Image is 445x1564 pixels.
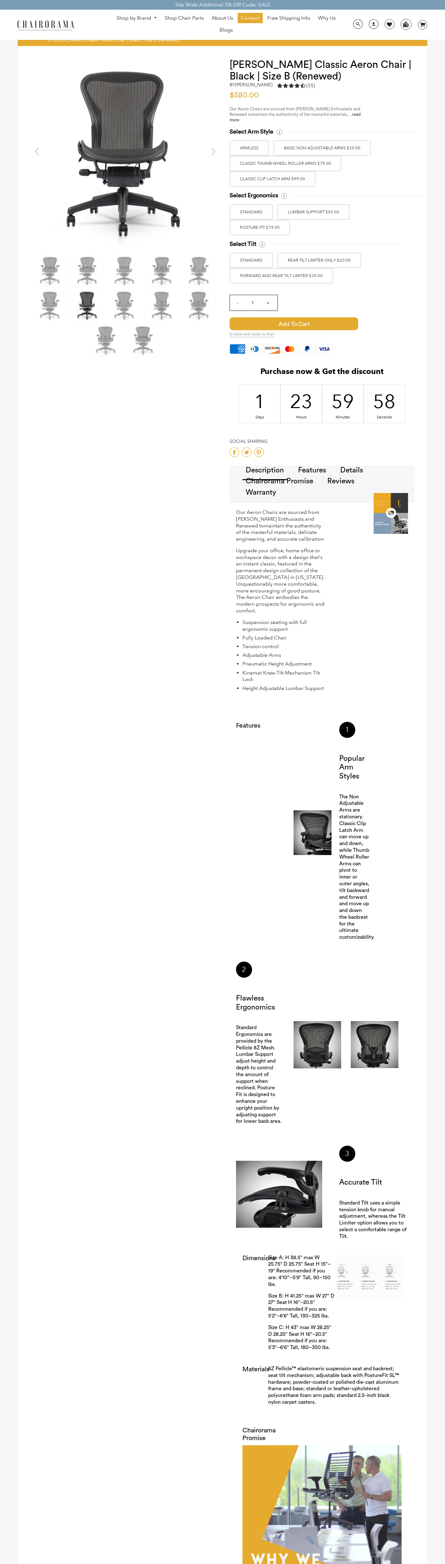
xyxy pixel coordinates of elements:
a: Blogs [216,25,236,35]
div: 3 [339,1146,355,1162]
span: Select Arm Style [230,128,273,135]
p: Standard Tilt uses a simple tension knob for manual adjustment, whereas the Tilt Limiter option a... [339,1200,408,1240]
a: Free Shipping Info [264,13,313,23]
span: Pneumatic Height Adjustment [242,661,312,667]
div: Hours [297,415,306,420]
nav: DesktopNavigation [105,13,347,37]
span: (55) [306,82,315,89]
label: REAR TILT LIMITER ONLY $20.00 [277,253,361,268]
p: Standard Ergonomics are provided by the Pellicle 8Z Mesh. Lumbar Support adjust height and depth ... [236,1024,282,1125]
img: Herman Miller Classic Aeron Chair | Black | Size B (Renewed) - chairorama [183,290,215,322]
button: Add to Cart [230,317,359,330]
label: Classic Clip Latch Arm $99.00 [230,171,315,187]
h3: Popular Arm Styles [339,754,370,781]
img: Herman Miller Classic Aeron Chair | Black | Size B (Renewed) - chairorama [71,290,104,322]
a: [PERSON_NAME] [235,82,272,88]
span: Free Shipping Info [267,15,310,22]
span: Shop Chair Parts [165,15,204,22]
img: Herman Miller Classic Aeron Chair | Black | Size B (Renewed) - chairorama [90,324,122,357]
label: Classic Thumb Wheel Roller Arms $79.00 [230,156,341,171]
p: Size C: H 43" max W 28.25" D 28.25" Seat H 16"–20.5" Recommended if you are: 5'3"–6'6" Tall, 180–... [268,1324,335,1351]
span: In stock and ready to ship! [230,332,275,337]
div: 4.5 rating (55 votes) [277,82,315,89]
div: 58 [380,389,389,414]
a: Warranty [242,475,279,511]
img: Herman Miller Classic Aeron Chair [127,324,159,357]
h2: Chairorama Promise [242,1427,268,1442]
span: Select Tilt [230,240,256,248]
span: Blogs [220,27,233,33]
img: Herman Miller Classic Aeron Chair | Black | Size B (Renewed) - chairorama [183,255,215,287]
span: Suspension seating with full ergonomic support [242,619,307,632]
h3: Accurate Tilt [339,1178,408,1187]
img: OverProject.PNG [374,493,408,534]
span: Why Us [318,15,336,22]
p: 8Z Pellicle™ elastomeric suspension seat and backrest; seat tilt mechanism; adjustable back with ... [268,1365,402,1406]
h2: Purchase now & Get the discount [230,367,414,379]
h2: Dimensions [242,1254,268,1262]
img: cop_lumbar.jpg [294,1021,341,1068]
a: Details [337,452,366,489]
div: 1 [255,389,264,414]
span: Contact [241,15,259,22]
img: crop_posture_1.jpg [351,1021,398,1068]
span: Kinemat Knee-Tilt Mechanism Tilt Lock [242,670,320,683]
span: maintain the authenticity of the masterful materials, delicate engineering, and accurate calibration [236,523,324,542]
div: Days [255,415,264,420]
p: Size A: H 38.5" max W 25.75" D 25.75" Seat H 15"–19" Recommended if you are: 4'10"–5'9" Tall, 90–... [268,1254,335,1288]
img: Herman Miller Classic Aeron Chair | Black | Size B (Renewed) - chairorama [34,290,66,322]
input: - [230,295,245,311]
a: Shop by Brand [113,13,160,23]
h2: Features [236,722,253,730]
input: + [260,295,276,311]
span: Our Aeron Chairs are sourced from [PERSON_NAME] Enthusiasts and Renewed to [236,509,319,529]
h2: by [230,82,272,88]
div: 59 [338,389,347,414]
span: maintain the authenticity of the masterful materials,... [230,112,361,122]
img: Select_a_Size.png [335,1254,402,1299]
a: Chairorama Promise [242,463,316,500]
a: Shop Chair Parts [161,13,207,23]
label: STANDARD [230,253,273,268]
img: crop_arm_picture.jpg [294,810,332,855]
a: About Us [208,13,236,23]
a: Description [242,460,287,480]
h2: Materials [242,1365,268,1373]
div: Seconds [380,415,389,420]
img: WhatsApp_Image_2024-07-12_at_16.23.01.webp [401,19,411,29]
a: Contact [238,13,263,23]
label: BASIC NON ADJUSTABLE ARMS $35.00 [274,140,371,156]
img: Herman Miller Classic Aeron Chair | Black | Size B (Renewed) - chairorama [71,255,104,287]
p: The Non Adjustable Arms are stationary. Classic Clip Latch Arm can move up and down, while Thumb ... [339,794,370,941]
p: Size B: H 41.25" max W 27" D 27" Seat H 16"–20.5" Recommended if you are: 5'2"–6'6" Tall, 130–325... [268,1293,335,1319]
span: Select Ergonomics [230,192,278,199]
img: Herman Miller Classic Aeron Chair | Black | Size B (Renewed) - chairorama [146,290,178,322]
h1: [PERSON_NAME] Classic Aeron Chair | Black | Size B (Renewed) [230,59,414,82]
a: 4.5 rating (55 votes) [277,82,315,91]
span: Adjustable Arms [242,652,281,658]
img: Herman Miller Classic Aeron Chair | Black | Size B (Renewed) - chairorama [109,255,141,287]
span: Fully Loaded Chair [242,635,287,641]
img: chairorama [14,19,78,31]
span: Height Adjustable Lumbar Support [242,685,324,691]
div: 23 [297,389,306,414]
span: $580.00 [230,91,259,99]
h3: Flawless Ergonomics [236,994,282,1011]
h4: Social Sharing [230,439,414,444]
div: Minutes [338,415,347,420]
label: LUMBAR SUPPORT $50.00 [277,204,350,220]
span: Our Aeron Chairs are sourced from [PERSON_NAME] Enthusiasts and Renewed to [230,107,360,116]
img: crop_tilt_image_8ca3cc44-02f1-4f79-bf7d-715fb4a43931.jpg [236,1161,322,1228]
a: Features [295,452,329,489]
img: Herman Miller Classic Aeron Chair | Black | Size B (Renewed) - chairorama [146,255,178,287]
img: Herman Miller Classic Aeron Chair | Black | Size B (Renewed) - chairorama [109,290,141,322]
div: 1 [339,722,355,738]
a: Why Us [315,13,339,23]
label: STANDARD [230,204,273,220]
span: Tension control [242,643,279,649]
div: 2 [236,962,252,978]
label: POSTURE FIT $79.00 [230,220,290,235]
label: FORWARD AND REAR TILT LIMITER $35.00 [230,268,333,284]
a: Reviews [324,463,358,500]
